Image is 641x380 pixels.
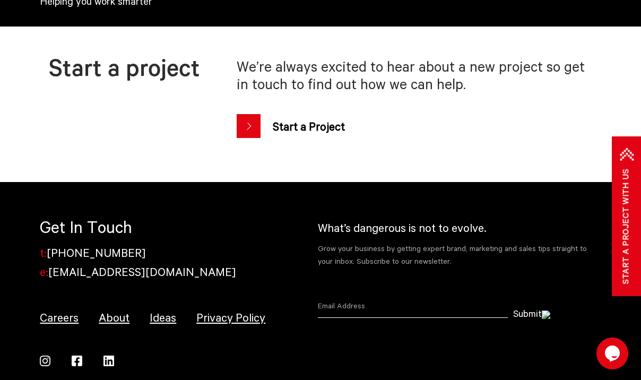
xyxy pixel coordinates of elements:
img: arrow.svg [542,310,550,319]
iframe: chat widget [596,338,630,369]
h4: What’s dangerous is not to evolve. [318,221,590,235]
img: facebook.svg [72,356,82,366]
a: Start a Project [237,110,356,142]
button: Submit [513,308,550,319]
span: e: [40,265,48,278]
b: Start a project with us [617,169,636,284]
p: Grow your business by getting expert brand, marketing and sales tips straight to your inbox. Subs... [318,242,590,267]
h3: We’re always excited to hear about a new project so get in touch to find out how we can help. [237,58,595,101]
img: insta.svg [40,356,50,366]
a: Privacy Policy [196,311,265,324]
a: Ideas [150,311,176,324]
span: t: [40,246,47,259]
a: e:[EMAIL_ADDRESS][DOMAIN_NAME] [40,265,236,278]
span: Start a Project [262,110,356,142]
a: Careers [40,311,79,324]
a: t:[PHONE_NUMBER] [40,246,146,259]
a: About [99,311,129,324]
img: linkedin.svg [103,356,114,366]
h5: Get In Touch [40,217,265,238]
input: Email Address [318,293,508,318]
h2: Start a project [49,57,222,87]
img: path-arrow-1.png [620,148,633,161]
